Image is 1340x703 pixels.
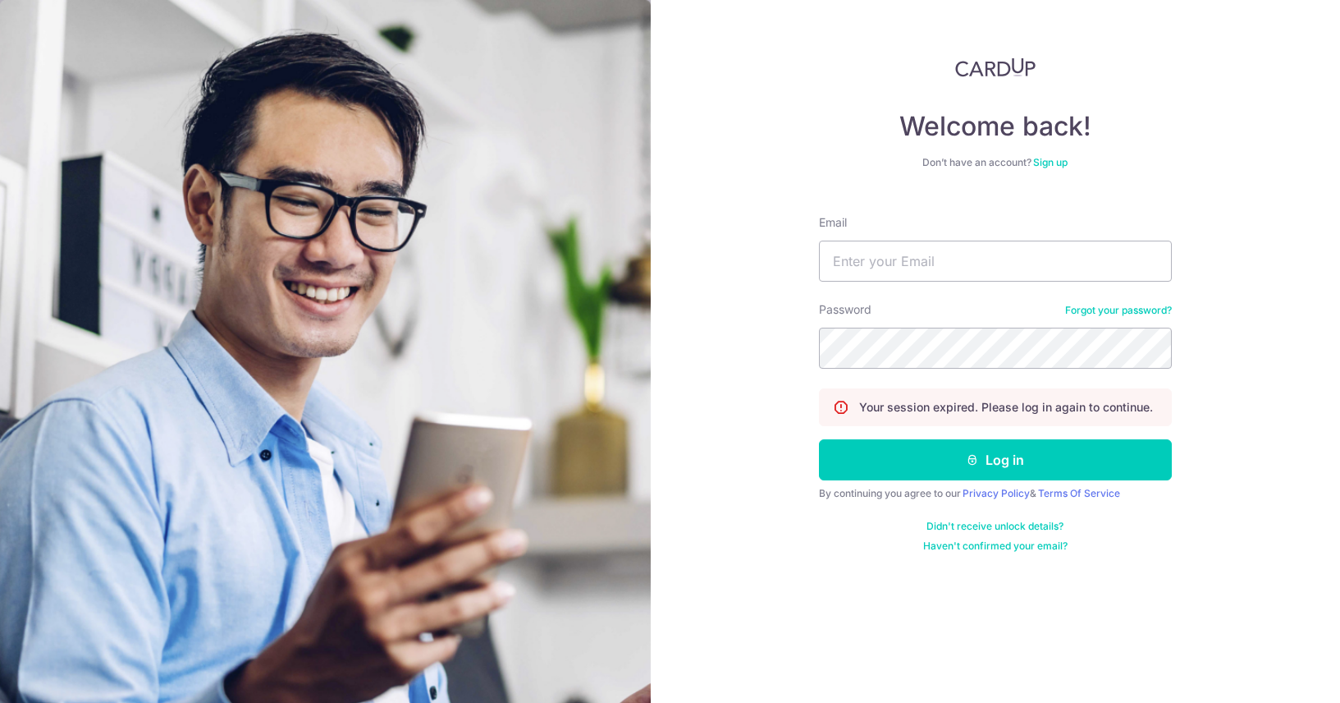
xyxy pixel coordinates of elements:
button: Log in [819,439,1172,480]
a: Haven't confirmed your email? [923,540,1068,553]
div: By continuing you agree to our & [819,487,1172,500]
a: Sign up [1033,156,1068,168]
label: Password [819,301,871,318]
a: Terms Of Service [1038,487,1120,499]
input: Enter your Email [819,241,1172,282]
label: Email [819,214,847,231]
a: Privacy Policy [963,487,1030,499]
p: Your session expired. Please log in again to continue. [859,399,1153,416]
h4: Welcome back! [819,110,1172,143]
div: Don’t have an account? [819,156,1172,169]
a: Didn't receive unlock details? [926,520,1063,533]
a: Forgot your password? [1065,304,1172,317]
img: CardUp Logo [955,57,1036,77]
